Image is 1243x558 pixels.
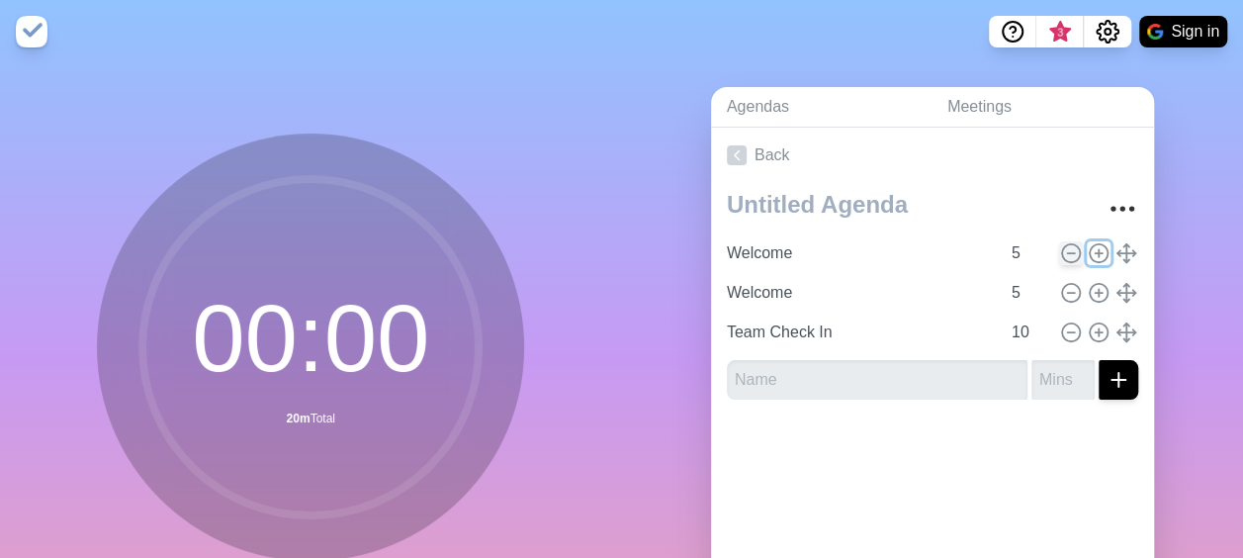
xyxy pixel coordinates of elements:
span: 3 [1052,25,1068,41]
input: Name [719,273,1000,313]
button: Settings [1084,16,1131,47]
input: Name [719,233,1000,273]
img: timeblocks logo [16,16,47,47]
input: Mins [1004,233,1051,273]
input: Mins [1004,313,1051,352]
a: Meetings [932,87,1154,128]
a: Back [711,128,1154,183]
input: Name [719,313,1000,352]
button: Help [989,16,1036,47]
button: What’s new [1036,16,1084,47]
button: More [1103,189,1142,229]
input: Mins [1031,360,1095,400]
img: google logo [1147,24,1163,40]
button: Sign in [1139,16,1227,47]
a: Agendas [711,87,932,128]
input: Name [727,360,1027,400]
input: Mins [1004,273,1051,313]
